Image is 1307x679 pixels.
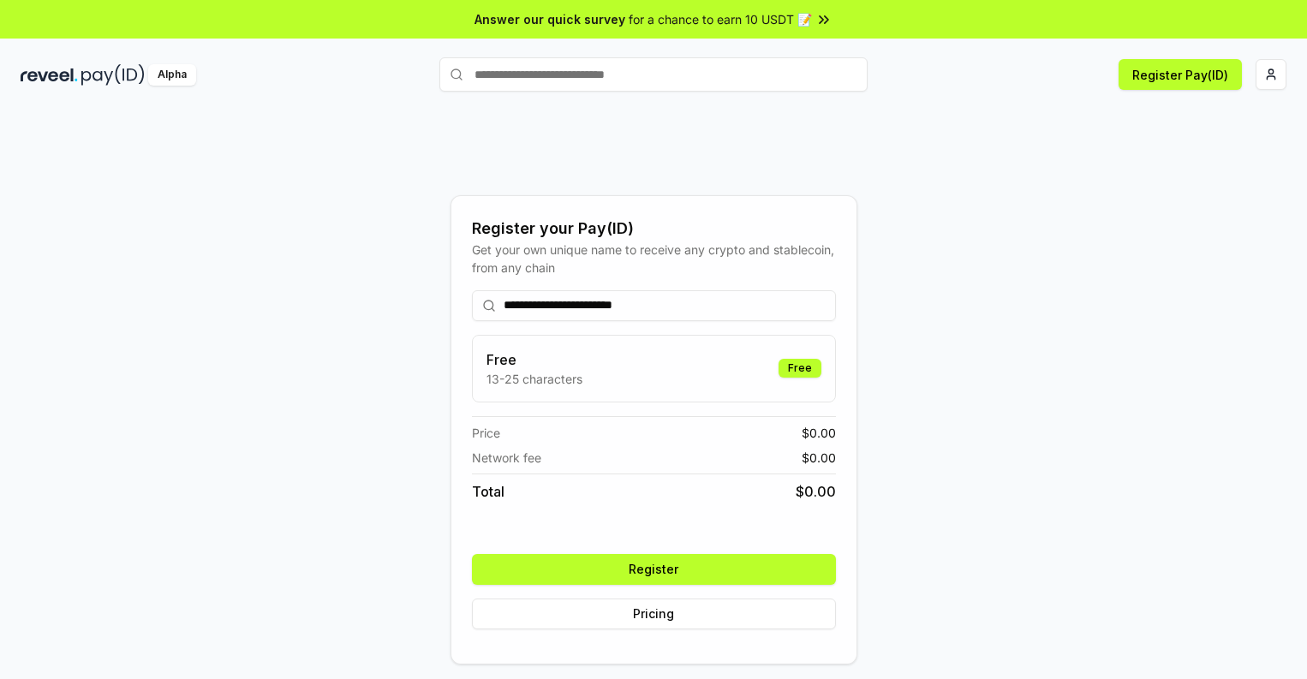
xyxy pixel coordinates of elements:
[21,64,78,86] img: reveel_dark
[1119,59,1242,90] button: Register Pay(ID)
[474,10,625,28] span: Answer our quick survey
[802,424,836,442] span: $ 0.00
[472,424,500,442] span: Price
[81,64,145,86] img: pay_id
[472,481,504,502] span: Total
[472,217,836,241] div: Register your Pay(ID)
[779,359,821,378] div: Free
[802,449,836,467] span: $ 0.00
[148,64,196,86] div: Alpha
[486,349,582,370] h3: Free
[472,241,836,277] div: Get your own unique name to receive any crypto and stablecoin, from any chain
[472,599,836,629] button: Pricing
[472,449,541,467] span: Network fee
[796,481,836,502] span: $ 0.00
[629,10,812,28] span: for a chance to earn 10 USDT 📝
[486,370,582,388] p: 13-25 characters
[472,554,836,585] button: Register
